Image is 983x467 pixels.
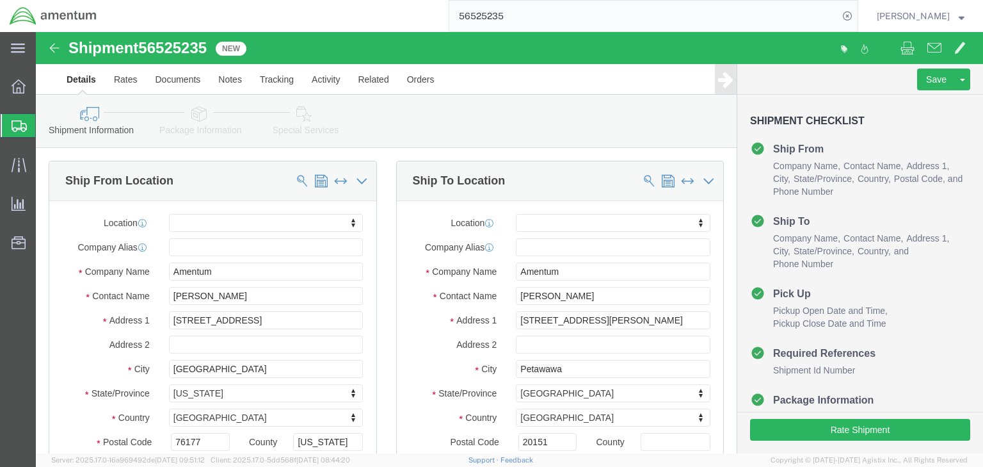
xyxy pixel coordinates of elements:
[876,8,965,24] button: [PERSON_NAME]
[296,456,350,464] span: [DATE] 08:44:20
[449,1,838,31] input: Search for shipment number, reference number
[51,456,205,464] span: Server: 2025.17.0-16a969492de
[9,6,97,26] img: logo
[877,9,950,23] span: Chris Haes
[771,455,968,466] span: Copyright © [DATE]-[DATE] Agistix Inc., All Rights Reserved
[500,456,533,464] a: Feedback
[155,456,205,464] span: [DATE] 09:51:12
[211,456,350,464] span: Client: 2025.17.0-5dd568f
[468,456,500,464] a: Support
[36,32,983,454] iframe: FS Legacy Container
